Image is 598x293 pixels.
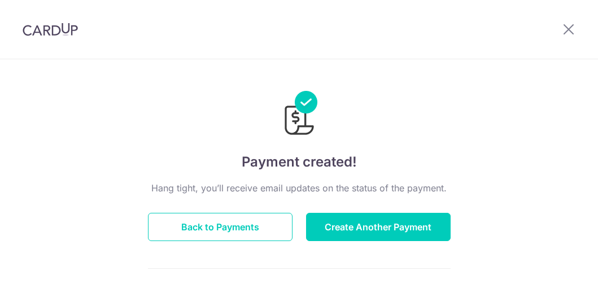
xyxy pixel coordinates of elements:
[23,23,78,36] img: CardUp
[281,91,317,138] img: Payments
[306,213,451,241] button: Create Another Payment
[148,181,451,195] p: Hang tight, you’ll receive email updates on the status of the payment.
[148,152,451,172] h4: Payment created!
[148,213,293,241] button: Back to Payments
